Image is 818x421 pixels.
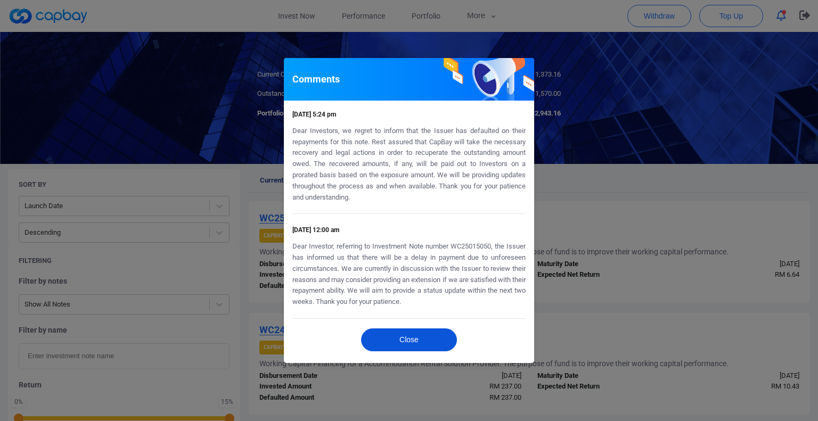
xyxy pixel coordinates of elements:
p: Dear Investors, we regret to inform that the Issuer has defaulted on their repayments for this no... [292,126,526,203]
button: Close [361,328,457,351]
h5: Comments [292,73,340,86]
p: Dear Investor, referring to Investment Note number WC25015050, the Issuer has informed us that th... [292,241,526,308]
span: [DATE] 5:24 pm [292,111,336,118]
span: [DATE] 12:00 am [292,226,339,234]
